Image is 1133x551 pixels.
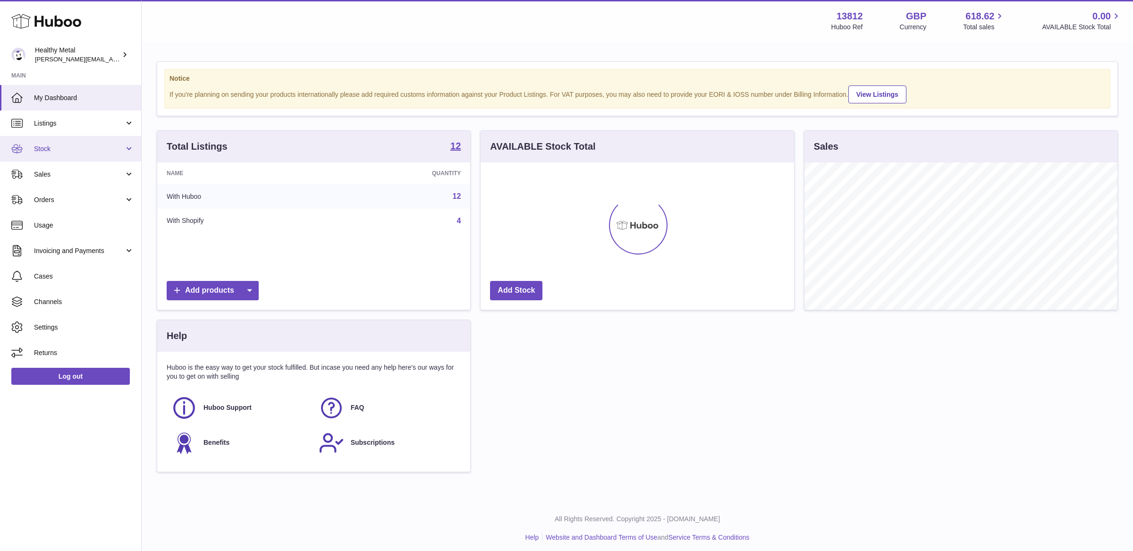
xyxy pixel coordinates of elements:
[906,10,926,23] strong: GBP
[814,140,838,153] h3: Sales
[11,48,25,62] img: jose@healthy-metal.com
[169,84,1105,103] div: If you're planning on sending your products internationally please add required customs informati...
[171,395,309,421] a: Huboo Support
[450,141,461,151] strong: 12
[319,395,457,421] a: FAQ
[490,140,595,153] h3: AVAILABLE Stock Total
[35,55,189,63] span: [PERSON_NAME][EMAIL_ADDRESS][DOMAIN_NAME]
[965,10,994,23] span: 618.62
[34,221,134,230] span: Usage
[900,23,927,32] div: Currency
[157,162,326,184] th: Name
[167,281,259,300] a: Add products
[963,23,1005,32] span: Total sales
[203,403,252,412] span: Huboo Support
[490,281,542,300] a: Add Stock
[525,534,539,541] a: Help
[34,195,124,204] span: Orders
[351,403,364,412] span: FAQ
[34,144,124,153] span: Stock
[34,246,124,255] span: Invoicing and Payments
[1092,10,1111,23] span: 0.00
[457,217,461,225] a: 4
[34,170,124,179] span: Sales
[1042,23,1122,32] span: AVAILABLE Stock Total
[171,430,309,456] a: Benefits
[450,141,461,153] a: 12
[169,74,1105,83] strong: Notice
[831,23,863,32] div: Huboo Ref
[149,515,1125,524] p: All Rights Reserved. Copyright 2025 - [DOMAIN_NAME]
[546,534,657,541] a: Website and Dashboard Terms of Use
[35,46,120,64] div: Healthy Metal
[848,85,906,103] a: View Listings
[319,430,457,456] a: Subscriptions
[326,162,471,184] th: Quantity
[963,10,1005,32] a: 618.62 Total sales
[167,140,228,153] h3: Total Listings
[837,10,863,23] strong: 13812
[167,330,187,342] h3: Help
[34,297,134,306] span: Channels
[1042,10,1122,32] a: 0.00 AVAILABLE Stock Total
[34,348,134,357] span: Returns
[157,184,326,209] td: With Huboo
[351,438,395,447] span: Subscriptions
[668,534,750,541] a: Service Terms & Conditions
[453,192,461,200] a: 12
[167,363,461,381] p: Huboo is the easy way to get your stock fulfilled. But incase you need any help here's our ways f...
[157,209,326,233] td: With Shopify
[11,368,130,385] a: Log out
[34,93,134,102] span: My Dashboard
[34,119,124,128] span: Listings
[34,323,134,332] span: Settings
[203,438,229,447] span: Benefits
[34,272,134,281] span: Cases
[542,533,749,542] li: and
